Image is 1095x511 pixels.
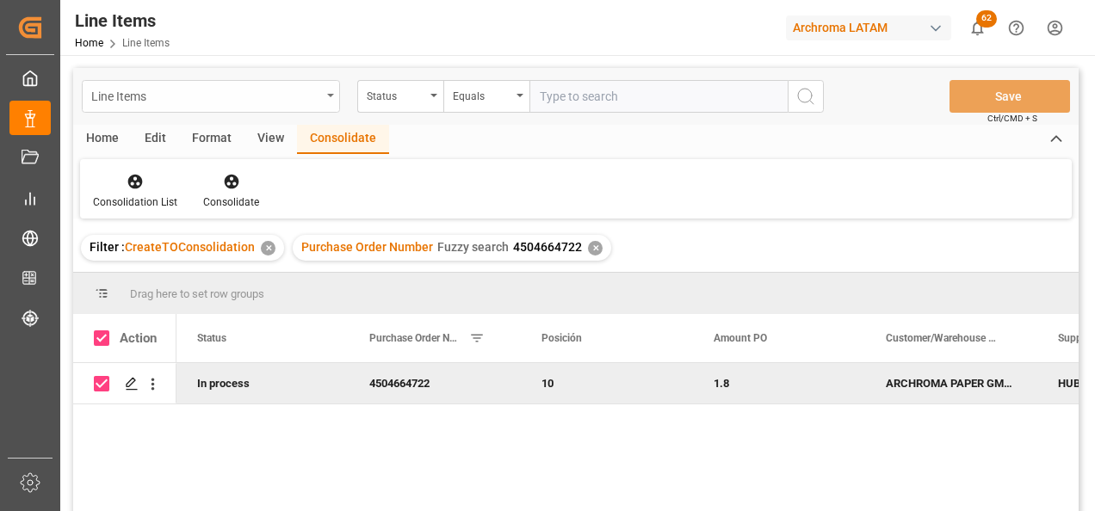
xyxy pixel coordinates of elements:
[958,9,997,47] button: show 62 new notifications
[90,240,125,254] span: Filter :
[91,84,321,106] div: Line Items
[297,125,389,154] div: Consolidate
[367,84,425,104] div: Status
[261,241,275,255] div: ✕
[714,332,767,344] span: Amount PO
[130,287,264,300] span: Drag here to set row groups
[203,194,259,210] div: Consolidate
[75,8,170,34] div: Line Items
[176,363,349,403] div: In process
[453,84,511,104] div: Equals
[179,125,244,154] div: Format
[73,363,176,404] div: Press SPACE to deselect this row.
[541,364,672,403] div: 10
[443,80,529,113] button: open menu
[369,332,462,344] span: Purchase Order Number
[513,240,582,254] span: 4504664722
[73,125,132,154] div: Home
[997,9,1036,47] button: Help Center
[132,125,179,154] div: Edit
[197,332,226,344] span: Status
[125,240,255,254] span: CreateTOConsolidation
[976,10,997,28] span: 62
[693,363,865,403] div: 1.8
[301,240,433,254] span: Purchase Order Number
[75,37,103,49] a: Home
[357,80,443,113] button: open menu
[786,15,951,40] div: Archroma LATAM
[588,241,603,255] div: ✕
[786,11,958,44] button: Archroma LATAM
[82,80,340,113] button: open menu
[93,194,177,210] div: Consolidation List
[437,240,509,254] span: Fuzzy search
[987,112,1037,125] span: Ctrl/CMD + S
[865,363,1037,403] div: ARCHROMA PAPER GMBH Y COMPAÑIA, SOC.
[886,332,1001,344] span: Customer/Warehouse Name
[950,80,1070,113] button: Save
[120,330,157,346] div: Action
[529,80,788,113] input: Type to search
[349,363,521,403] div: 4504664722
[244,125,297,154] div: View
[788,80,824,113] button: search button
[541,332,582,344] span: Posición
